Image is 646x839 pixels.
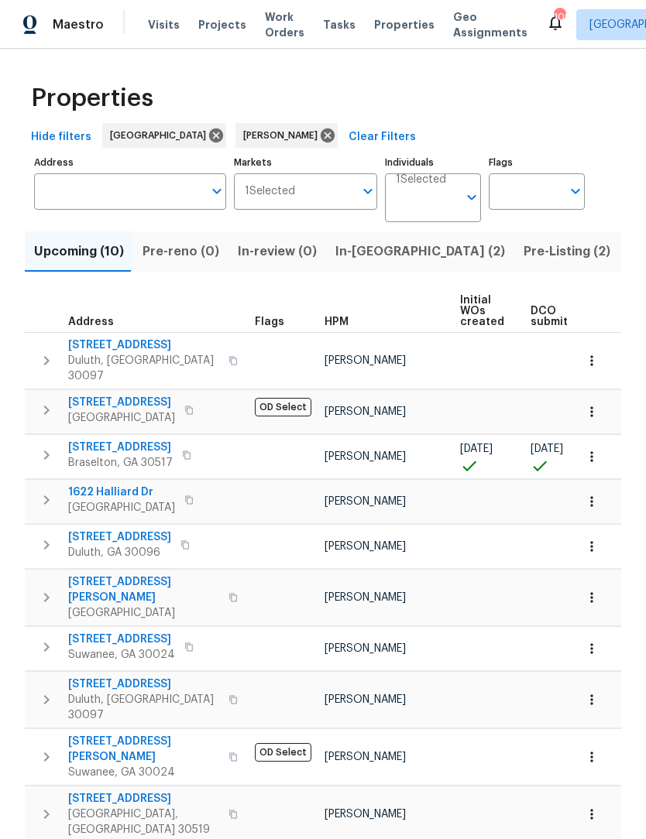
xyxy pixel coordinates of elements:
span: Suwanee, GA 30024 [68,765,219,780]
span: [PERSON_NAME] [325,592,406,603]
button: Open [206,180,228,202]
span: [STREET_ADDRESS][PERSON_NAME] [68,734,219,765]
span: [GEOGRAPHIC_DATA] [68,410,175,426]
span: [STREET_ADDRESS] [68,440,173,455]
button: Clear Filters [342,123,422,152]
button: Open [357,180,379,202]
span: Suwanee, GA 30024 [68,647,175,663]
span: [STREET_ADDRESS] [68,395,175,410]
div: [PERSON_NAME] [235,123,338,148]
span: OD Select [255,743,311,762]
span: In-[GEOGRAPHIC_DATA] (2) [335,241,505,262]
span: [GEOGRAPHIC_DATA] [110,128,212,143]
span: In-review (0) [238,241,317,262]
span: Pre-Listing (2) [524,241,610,262]
span: [PERSON_NAME] [325,752,406,762]
span: [GEOGRAPHIC_DATA] [68,605,219,621]
span: Address [68,317,114,327]
span: [DATE] [531,443,563,454]
span: [PERSON_NAME] [325,541,406,552]
span: [PERSON_NAME] [325,451,406,462]
span: Properties [31,91,153,106]
span: HPM [325,317,349,327]
span: Duluth, [GEOGRAPHIC_DATA] 30097 [68,692,219,723]
span: Clear Filters [349,128,416,147]
span: Pre-reno (0) [143,241,219,262]
span: [STREET_ADDRESS] [68,791,219,806]
span: Duluth, [GEOGRAPHIC_DATA] 30097 [68,353,219,384]
span: Visits [148,17,180,33]
span: Duluth, GA 30096 [68,545,171,560]
span: Flags [255,317,284,327]
span: Hide filters [31,128,91,147]
button: Open [565,180,586,202]
span: [STREET_ADDRESS] [68,529,171,545]
label: Individuals [385,158,481,167]
span: [STREET_ADDRESS] [68,632,175,647]
span: [PERSON_NAME] [325,809,406,820]
span: [STREET_ADDRESS] [68,676,219,692]
span: Geo Assignments [453,9,527,40]
span: 1622 Halliard Dr [68,485,175,500]
div: 109 [554,9,565,25]
span: Projects [198,17,246,33]
span: [STREET_ADDRESS] [68,337,219,353]
label: Markets [234,158,378,167]
span: DCO submitted [531,306,586,327]
span: [PERSON_NAME] [325,496,406,507]
span: Maestro [53,17,104,33]
button: Open [461,187,483,208]
span: 1 Selected [396,173,446,187]
button: Hide filters [25,123,98,152]
div: [GEOGRAPHIC_DATA] [102,123,226,148]
span: [PERSON_NAME] [325,355,406,366]
span: [GEOGRAPHIC_DATA] [68,500,175,515]
span: Upcoming (10) [34,241,124,262]
span: Initial WOs created [460,295,504,327]
span: [STREET_ADDRESS][PERSON_NAME] [68,574,219,605]
span: [PERSON_NAME] [325,406,406,417]
label: Flags [489,158,585,167]
span: OD Select [255,398,311,416]
span: 1 Selected [245,185,295,198]
span: [PERSON_NAME] [325,694,406,705]
span: [PERSON_NAME] [325,643,406,654]
label: Address [34,158,226,167]
span: Work Orders [265,9,304,40]
span: [PERSON_NAME] [243,128,324,143]
span: [GEOGRAPHIC_DATA], [GEOGRAPHIC_DATA] 30519 [68,806,219,837]
span: Properties [374,17,435,33]
span: Tasks [323,19,356,30]
span: [DATE] [460,443,493,454]
span: Braselton, GA 30517 [68,455,173,471]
